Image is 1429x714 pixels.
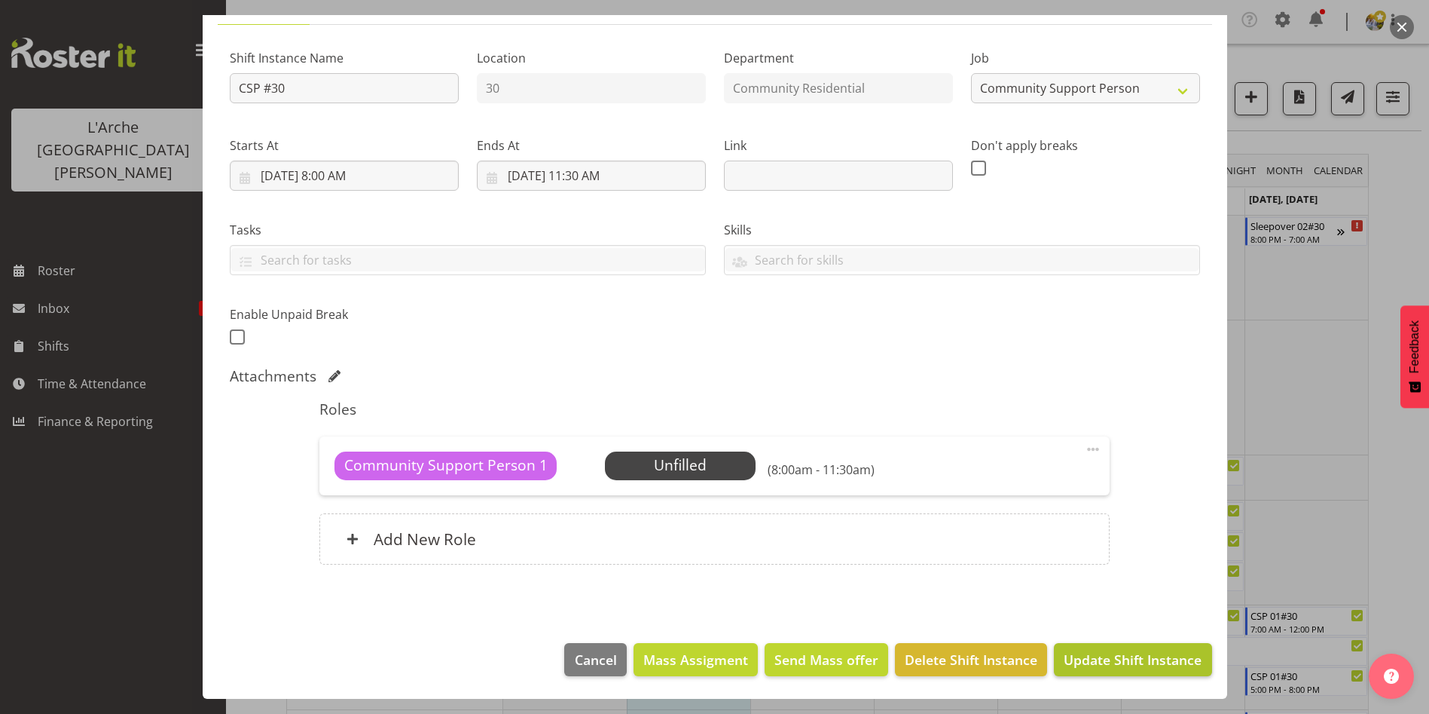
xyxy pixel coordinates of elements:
label: Link [724,136,953,155]
button: Send Mass offer [765,643,888,676]
input: Search for skills [725,248,1199,271]
button: Mass Assigment [634,643,758,676]
span: Feedback [1408,320,1421,373]
span: Mass Assigment [643,650,748,670]
span: Delete Shift Instance [905,650,1037,670]
h5: Roles [319,400,1110,418]
span: Community Support Person 1 [344,455,548,477]
button: Feedback - Show survey [1400,305,1429,408]
h5: Attachments [230,367,316,385]
label: Ends At [477,136,706,155]
button: Update Shift Instance [1054,643,1211,676]
label: Shift Instance Name [230,49,459,67]
label: Department [724,49,953,67]
button: Cancel [564,643,626,676]
label: Job [971,49,1200,67]
h6: Add New Role [374,529,476,549]
input: Shift Instance Name [230,73,459,103]
input: Click to select... [477,161,706,191]
img: help-xxl-2.png [1384,669,1399,684]
label: Skills [724,221,1200,239]
label: Starts At [230,136,459,155]
h6: (8:00am - 11:30am) [768,462,875,477]
input: Click to select... [230,161,459,191]
span: Send Mass offer [774,650,878,670]
input: Search for tasks [231,248,705,271]
span: Update Shift Instance [1064,650,1202,670]
label: Tasks [230,221,706,239]
span: Unfilled [654,455,707,475]
label: Don't apply breaks [971,136,1200,155]
button: Delete Shift Instance [895,643,1047,676]
label: Location [477,49,706,67]
span: Cancel [575,650,617,670]
label: Enable Unpaid Break [230,305,459,323]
